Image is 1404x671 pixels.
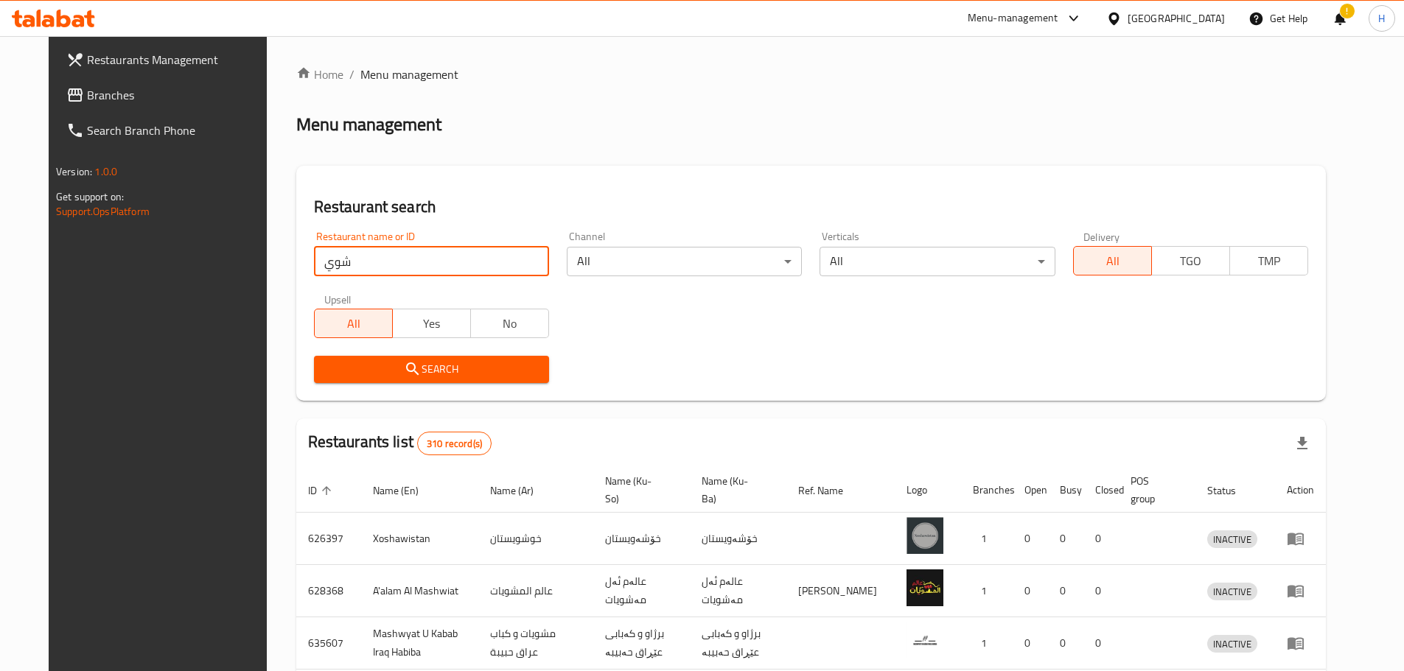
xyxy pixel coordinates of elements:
a: Branches [55,77,283,113]
h2: Restaurants list [308,431,492,455]
li: / [349,66,355,83]
span: Version: [56,162,92,181]
td: 0 [1048,565,1083,617]
span: INACTIVE [1207,636,1257,653]
label: Upsell [324,294,352,304]
img: Mashwyat U Kabab Iraq Habiba [907,622,943,658]
a: Home [296,66,343,83]
span: Name (Ku-Ba) [702,472,769,507]
span: Name (Ar) [490,482,553,499]
button: Search [314,356,549,383]
td: مشويات و كباب عراق حبيبة [478,617,594,670]
td: A'alam Al Mashwiat [361,565,478,617]
a: Search Branch Phone [55,113,283,148]
div: All [567,247,802,276]
span: Yes [399,313,465,334]
span: 310 record(s) [418,437,491,451]
span: Restaurants Management [87,51,271,68]
td: 1 [961,617,1013,670]
div: Menu [1287,530,1314,547]
td: 626397 [296,513,361,565]
td: برژاو و کەبابی عێڕاق حەبیبە [690,617,786,670]
div: INACTIVE [1207,635,1257,653]
span: ID [308,482,336,499]
span: TGO [1158,250,1224,272]
td: 1 [961,513,1013,565]
td: 0 [1013,617,1048,670]
th: Action [1275,468,1326,513]
td: برژاو و کەبابی عێڕاق حەبیبە [593,617,690,670]
th: Branches [961,468,1013,513]
td: [PERSON_NAME] [786,565,895,617]
button: No [470,309,549,338]
button: All [314,309,393,338]
button: Yes [392,309,471,338]
div: All [820,247,1055,276]
td: 0 [1048,617,1083,670]
td: خۆشەویستان [593,513,690,565]
button: TGO [1151,246,1230,275]
td: 0 [1048,513,1083,565]
span: H [1378,10,1385,27]
td: 635607 [296,617,361,670]
div: Total records count [417,432,492,455]
div: Menu [1287,634,1314,652]
img: Xoshawistan [907,517,943,554]
span: All [1080,250,1146,272]
h2: Restaurant search [314,196,1308,218]
span: Name (En) [373,482,438,499]
div: Menu [1287,582,1314,600]
a: Restaurants Management [55,42,283,77]
td: 0 [1083,565,1119,617]
div: Export file [1285,426,1320,461]
th: Busy [1048,468,1083,513]
span: TMP [1236,250,1302,272]
td: 0 [1083,617,1119,670]
span: Search Branch Phone [87,122,271,139]
div: INACTIVE [1207,583,1257,600]
td: عالم المشويات [478,565,594,617]
span: INACTIVE [1207,531,1257,548]
span: 1.0.0 [94,162,117,181]
td: خۆشەویستان [690,513,786,565]
td: Xoshawistan [361,513,478,565]
td: Mashwyat U Kabab Iraq Habiba [361,617,478,670]
td: عالەم ئەل مەشویات [690,565,786,617]
span: All [321,313,387,334]
span: Branches [87,86,271,104]
button: All [1073,246,1152,275]
td: 0 [1013,565,1048,617]
td: عالەم ئەل مەشویات [593,565,690,617]
span: No [477,313,543,334]
span: POS group [1131,472,1177,507]
th: Closed [1083,468,1119,513]
div: [GEOGRAPHIC_DATA] [1128,10,1225,27]
td: 1 [961,565,1013,617]
td: 0 [1083,513,1119,565]
span: Ref. Name [798,482,862,499]
button: TMP [1229,246,1308,275]
th: Logo [895,468,961,513]
td: 0 [1013,513,1048,565]
nav: breadcrumb [296,66,1326,83]
input: Search for restaurant name or ID.. [314,247,549,276]
label: Delivery [1083,231,1120,242]
td: 628368 [296,565,361,617]
span: Name (Ku-So) [605,472,672,507]
span: INACTIVE [1207,583,1257,600]
span: Search [326,360,537,379]
span: Menu management [360,66,458,83]
th: Open [1013,468,1048,513]
img: A'alam Al Mashwiat [907,569,943,606]
div: Menu-management [968,10,1058,27]
h2: Menu management [296,113,441,136]
a: Support.OpsPlatform [56,202,150,221]
td: خوشويستان [478,513,594,565]
span: Status [1207,482,1255,499]
span: Get support on: [56,187,124,206]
